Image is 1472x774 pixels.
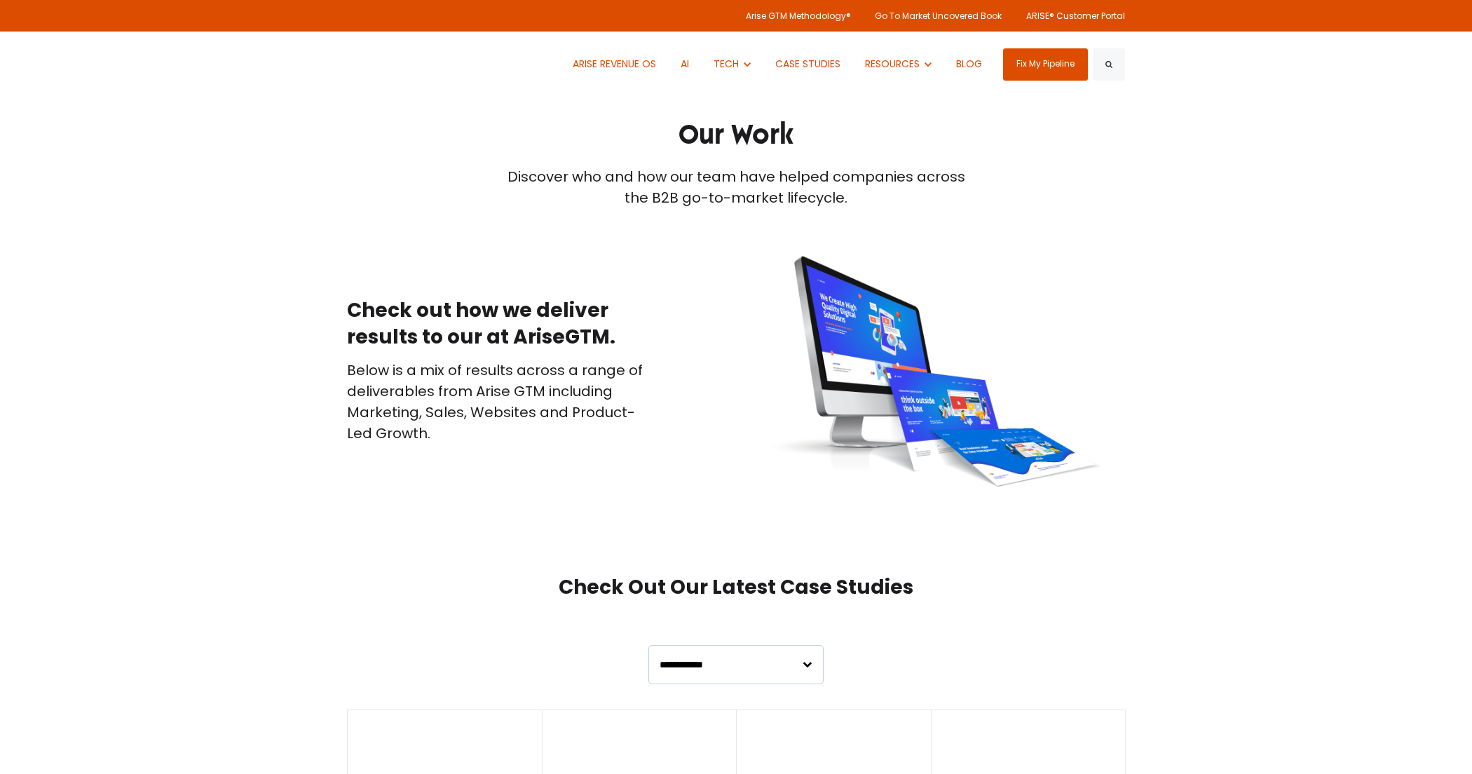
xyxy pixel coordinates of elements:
img: website-design [747,243,1125,498]
h1: Our Work [347,117,1125,153]
h2: Check out how we deliver results to our at AriseGTM. [347,297,659,351]
a: AI [670,32,700,97]
img: ARISE GTM logo (1) white [347,48,376,80]
button: Search [1093,48,1125,81]
a: Fix My Pipeline [1003,48,1088,81]
h2: Check Out Our Latest Case Studies [347,574,1125,601]
button: Show submenu for RESOURCES RESOURCES [854,32,942,97]
div: Discover who and how our team have helped companies across [347,166,1125,187]
button: Show submenu for TECH TECH [703,32,761,97]
span: TECH [714,57,739,71]
nav: Desktop navigation [562,32,992,97]
div: the B2B go-to-market lifecycle. [347,187,1125,208]
p: Below is a mix of results across a range of deliverables from Arise GTM including Marketing, Sale... [347,360,659,444]
a: CASE STUDIES [765,32,851,97]
a: BLOG [946,32,993,97]
span: RESOURCES [865,57,920,71]
a: ARISE REVENUE OS [562,32,667,97]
